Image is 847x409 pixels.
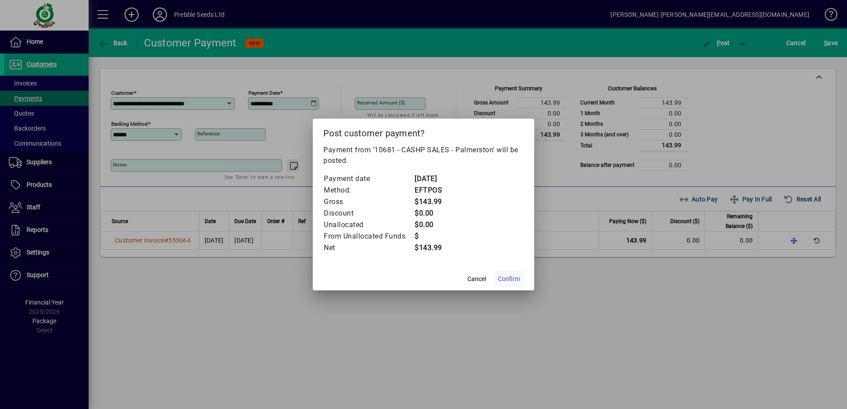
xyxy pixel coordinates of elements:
[414,219,450,231] td: $0.00
[323,185,414,196] td: Method:
[323,208,414,219] td: Discount
[323,196,414,208] td: Gross
[323,145,524,166] p: Payment from '10681 - CASHP SALES - Palmerston' will be posted.
[414,185,450,196] td: EFTPOS
[313,119,534,144] h2: Post customer payment?
[323,231,414,242] td: From Unallocated Funds
[414,242,450,254] td: $143.99
[414,173,450,185] td: [DATE]
[467,274,486,284] span: Cancel
[414,196,450,208] td: $143.99
[323,242,414,254] td: Net
[323,173,414,185] td: Payment date
[494,271,524,287] button: Confirm
[323,219,414,231] td: Unallocated
[498,274,520,284] span: Confirm
[462,271,491,287] button: Cancel
[414,231,450,242] td: $
[414,208,450,219] td: $0.00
